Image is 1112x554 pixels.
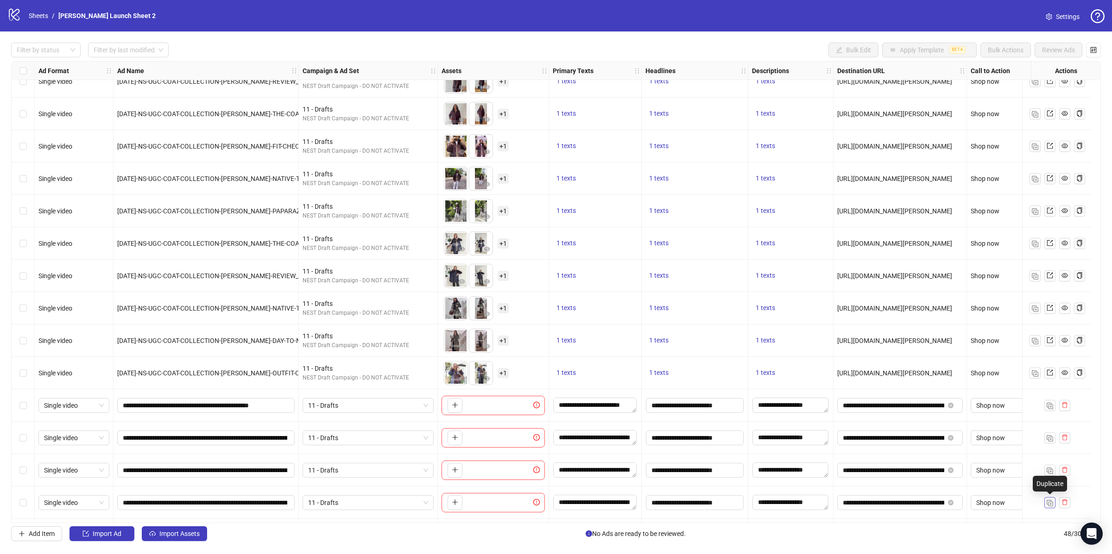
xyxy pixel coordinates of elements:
button: 1 texts [752,367,779,379]
span: eye [459,343,465,349]
span: Shop now [976,398,1031,412]
span: 1 texts [756,174,775,182]
button: Duplicate [1030,108,1041,119]
button: Duplicate [1030,205,1041,217]
div: Select row 37 [12,162,35,195]
div: Open Intercom Messenger [1080,523,1103,545]
div: Select row 47 [12,486,35,519]
span: plus [452,434,458,441]
strong: Primary Texts [553,66,594,76]
span: export [1047,110,1053,117]
span: 11 - Drafts [308,463,428,477]
img: Duplicate [1032,208,1038,215]
span: eye [484,311,490,317]
img: Asset 2 [469,232,493,255]
button: 1 texts [752,303,779,314]
img: Duplicate [1047,500,1053,506]
img: Asset 1 [444,102,468,125]
span: export [1047,337,1053,343]
span: close-circle [948,435,954,441]
span: eye [459,213,465,220]
button: 1 texts [553,205,580,217]
img: Duplicate [1047,467,1053,474]
span: 11 - Drafts [308,496,428,510]
img: Duplicate [1032,305,1038,312]
img: Asset 1 [444,167,468,190]
span: 1 texts [649,207,669,214]
span: holder [634,68,640,74]
span: delete [1061,467,1068,473]
span: import [82,530,89,537]
span: 1 texts [649,272,669,279]
button: 1 texts [553,238,580,249]
span: Settings [1056,12,1080,22]
span: Add Item [29,530,55,537]
button: 1 texts [553,141,580,152]
span: eye [484,278,490,285]
img: Asset 1 [444,70,468,93]
div: Resize Descriptions column [831,62,833,80]
span: eye [1061,305,1068,311]
div: Edit values [752,397,829,413]
span: 1 texts [649,369,669,376]
button: Duplicate [1030,335,1041,346]
button: Duplicate [1030,270,1041,281]
img: Asset 2 [469,264,493,287]
span: eye [1061,272,1068,279]
span: eye [1061,369,1068,376]
span: plus [452,402,458,408]
button: Duplicate [1044,465,1055,476]
button: Add Item [11,526,62,541]
span: eye [484,375,490,382]
button: 1 texts [553,108,580,119]
button: Duplicate [1030,76,1041,87]
strong: Assets [442,66,461,76]
span: 1 texts [649,77,669,85]
button: 1 texts [645,238,672,249]
span: Single video [44,398,104,412]
button: 1 texts [752,76,779,87]
span: 1 texts [756,77,775,85]
button: Bulk Edit [828,43,878,57]
span: copy [1076,272,1083,279]
img: Asset 1 [444,329,468,352]
span: export [1047,78,1053,84]
div: Select all rows [12,62,35,80]
img: Asset 1 [444,297,468,320]
button: 1 texts [645,270,672,281]
span: export [1047,143,1053,149]
button: 1 texts [752,238,779,249]
div: Select row 39 [12,227,35,260]
button: Preview [481,276,493,287]
span: Single video [44,431,104,445]
button: Apply TemplateBETA [882,43,977,57]
button: Review Ads [1035,43,1082,57]
button: 1 texts [553,76,580,87]
span: control [1090,47,1097,53]
button: 1 texts [752,270,779,281]
span: [URL][DOMAIN_NAME][PERSON_NAME] [837,78,952,85]
span: holder [740,68,747,74]
button: Preview [481,179,493,190]
button: Preview [481,212,493,223]
button: Preview [456,373,468,385]
img: Duplicate [1032,241,1038,247]
span: Single video [38,78,72,85]
strong: Destination URL [837,66,885,76]
button: 1 texts [553,335,580,346]
button: 1 texts [645,141,672,152]
span: 1 texts [556,239,576,247]
span: 1 texts [649,110,669,117]
span: eye [459,278,465,285]
span: holder [832,68,839,74]
button: Preview [456,341,468,352]
button: 1 texts [645,303,672,314]
span: + 1 [498,76,509,87]
span: 11 - Drafts [308,431,428,445]
span: Shop now [971,78,999,85]
span: eye [459,84,465,90]
button: 1 texts [645,173,672,184]
span: holder [826,68,832,74]
button: 1 texts [645,205,672,217]
button: Duplicate [1030,141,1041,152]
